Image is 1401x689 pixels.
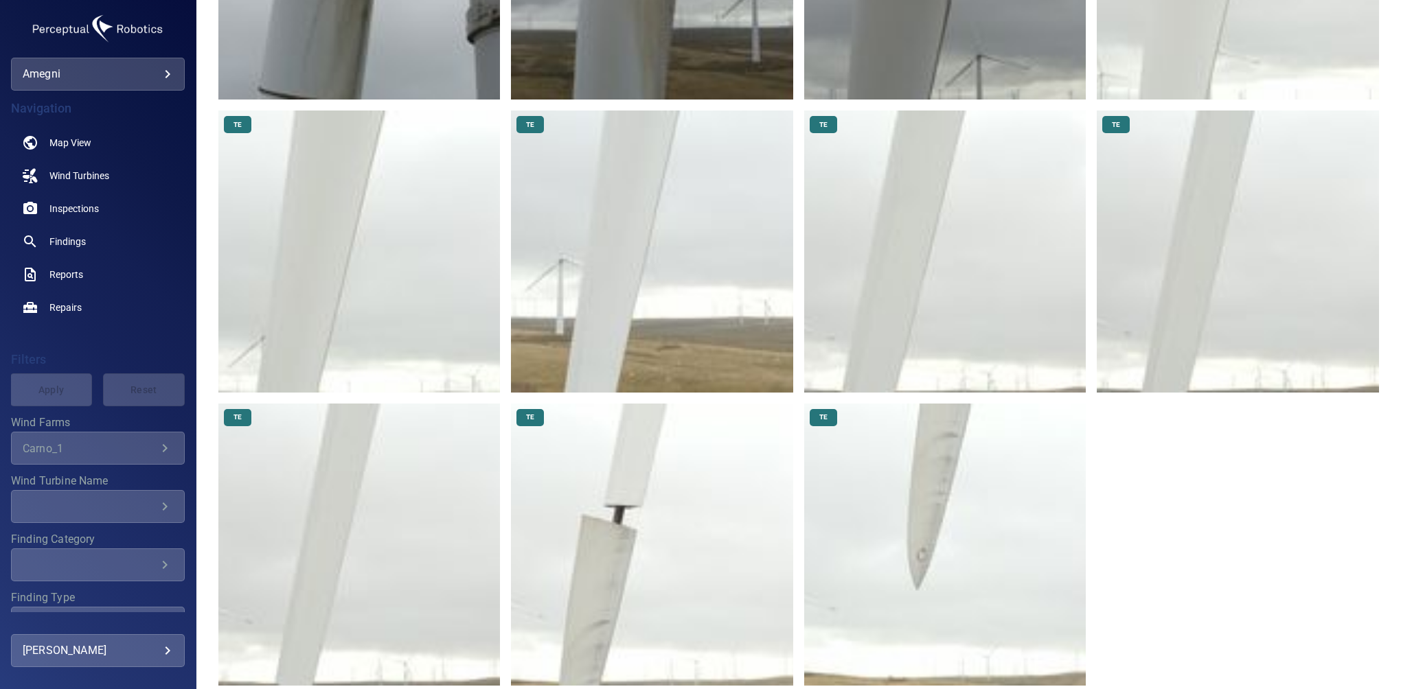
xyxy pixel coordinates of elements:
h4: Navigation [11,102,185,115]
label: Wind Farms [11,417,185,428]
label: Wind Turbine Name [11,476,185,487]
span: TE [1104,120,1128,130]
h4: Filters [11,353,185,366]
div: Carno_1 [23,442,157,455]
span: Wind Turbines [49,169,109,183]
span: TE [518,412,543,422]
a: inspections noActive [11,192,185,225]
span: TE [225,412,250,422]
a: reports noActive [11,258,185,291]
div: Finding Category [11,548,185,581]
span: Findings [49,235,86,248]
a: repairs noActive [11,291,185,324]
span: TE [811,120,836,130]
a: findings noActive [11,225,185,258]
div: [PERSON_NAME] [23,640,173,662]
span: Map View [49,136,91,150]
div: Wind Turbine Name [11,490,185,523]
a: map noActive [11,126,185,159]
a: windturbines noActive [11,159,185,192]
span: TE [518,120,543,130]
span: TE [225,120,250,130]
div: amegni [23,63,173,85]
div: amegni [11,58,185,91]
label: Finding Category [11,534,185,545]
div: Finding Type [11,607,185,640]
span: Reports [49,268,83,281]
label: Finding Type [11,592,185,603]
span: TE [811,412,836,422]
span: Repairs [49,301,82,314]
div: Wind Farms [11,432,185,465]
img: amegni-logo [29,11,166,47]
span: Inspections [49,202,99,215]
